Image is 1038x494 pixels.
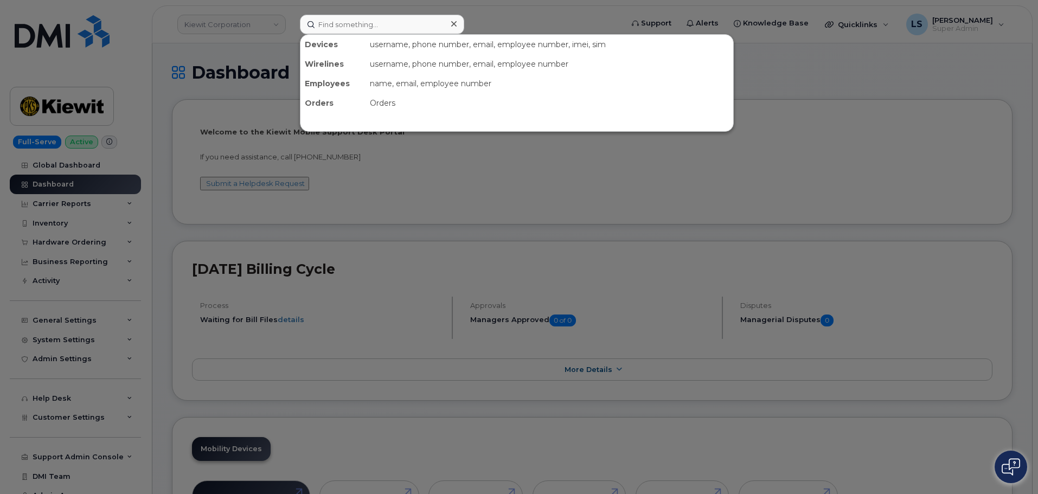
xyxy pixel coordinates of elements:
div: username, phone number, email, employee number, imei, sim [366,35,733,54]
img: Open chat [1002,458,1020,476]
div: Devices [300,35,366,54]
div: Orders [366,93,733,113]
div: Employees [300,74,366,93]
div: Orders [300,93,366,113]
div: username, phone number, email, employee number [366,54,733,74]
div: name, email, employee number [366,74,733,93]
div: Wirelines [300,54,366,74]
